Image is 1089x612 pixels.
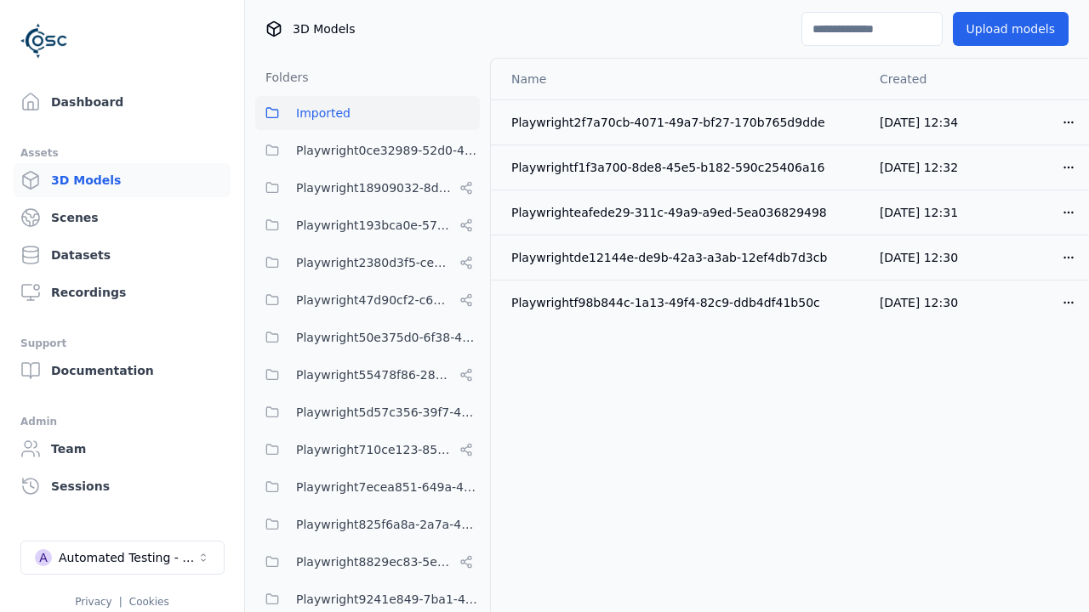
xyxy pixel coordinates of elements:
a: Privacy [75,596,111,608]
div: Assets [20,143,224,163]
div: Playwrighteafede29-311c-49a9-a9ed-5ea036829498 [511,204,852,221]
span: [DATE] 12:30 [880,296,958,309]
span: [DATE] 12:30 [880,251,958,264]
button: Playwright193bca0e-57fa-418d-8ea9-45122e711dc7 [255,208,480,242]
span: Imported [296,103,351,123]
h3: Folders [255,69,309,86]
a: Sessions [14,469,231,503]
span: Playwright47d90cf2-c635-4353-ba3b-5d4538945666 [296,290,453,310]
button: Playwright8829ec83-5e68-4376-b984-049061a310ed [255,545,480,579]
button: Select a workspace [20,541,225,575]
span: Playwright9241e849-7ba1-474f-9275-02cfa81d37fc [296,589,480,609]
button: Playwright50e375d0-6f38-48a7-96e0-b0dcfa24b72f [255,320,480,354]
span: [DATE] 12:34 [880,116,958,129]
div: Support [20,333,224,354]
button: Playwright5d57c356-39f7-47ed-9ab9-d0409ac6cddc [255,395,480,429]
div: Playwrightf1f3a700-8de8-45e5-b182-590c25406a16 [511,159,852,176]
button: Playwright47d90cf2-c635-4353-ba3b-5d4538945666 [255,283,480,317]
div: Automated Testing - Playwright [59,549,197,566]
button: Playwright18909032-8d07-45c5-9c81-9eec75d0b16b [255,171,480,205]
span: Playwright825f6a8a-2a7a-425c-94f7-650318982f69 [296,514,480,535]
a: 3D Models [14,163,231,197]
a: Recordings [14,275,231,309]
span: Playwright8829ec83-5e68-4376-b984-049061a310ed [296,552,453,572]
a: Cookies [129,596,169,608]
button: Playwright55478f86-28dc-49b8-8d1f-c7b13b14578c [255,358,480,392]
button: Playwright7ecea851-649a-419a-985e-fcff41a98b20 [255,470,480,504]
div: Playwrightde12144e-de9b-42a3-a3ab-12ef4db7d3cb [511,249,852,266]
span: Playwright55478f86-28dc-49b8-8d1f-c7b13b14578c [296,365,453,385]
a: Scenes [14,201,231,235]
span: 3D Models [293,20,355,37]
span: Playwright5d57c356-39f7-47ed-9ab9-d0409ac6cddc [296,402,480,422]
div: Admin [20,411,224,432]
div: A [35,549,52,566]
span: Playwright193bca0e-57fa-418d-8ea9-45122e711dc7 [296,215,453,235]
a: Dashboard [14,85,231,119]
div: Playwrightf98b844c-1a13-49f4-82c9-ddb4df41b50c [511,294,852,311]
span: Playwright18909032-8d07-45c5-9c81-9eec75d0b16b [296,178,453,198]
span: Playwright710ce123-85fd-4f8c-9759-23c3308d8830 [296,439,453,460]
a: Team [14,432,231,466]
a: Documentation [14,354,231,388]
span: [DATE] 12:31 [880,206,958,219]
button: Imported [255,96,480,130]
span: [DATE] 12:32 [880,161,958,174]
span: Playwright50e375d0-6f38-48a7-96e0-b0dcfa24b72f [296,327,480,348]
button: Playwright710ce123-85fd-4f8c-9759-23c3308d8830 [255,433,480,467]
button: Upload models [953,12,1069,46]
span: Playwright0ce32989-52d0-45cf-b5b9-59d5033d313a [296,140,480,161]
span: Playwright7ecea851-649a-419a-985e-fcff41a98b20 [296,477,480,497]
img: Logo [20,17,68,65]
span: | [119,596,123,608]
button: Playwright825f6a8a-2a7a-425c-94f7-650318982f69 [255,507,480,541]
th: Name [491,59,866,99]
a: Datasets [14,238,231,272]
div: Playwright2f7a70cb-4071-49a7-bf27-170b765d9dde [511,114,852,131]
span: Playwright2380d3f5-cebf-494e-b965-66be4d67505e [296,252,453,273]
th: Created [866,59,979,99]
button: Playwright0ce32989-52d0-45cf-b5b9-59d5033d313a [255,133,480,167]
button: Playwright2380d3f5-cebf-494e-b965-66be4d67505e [255,246,480,280]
